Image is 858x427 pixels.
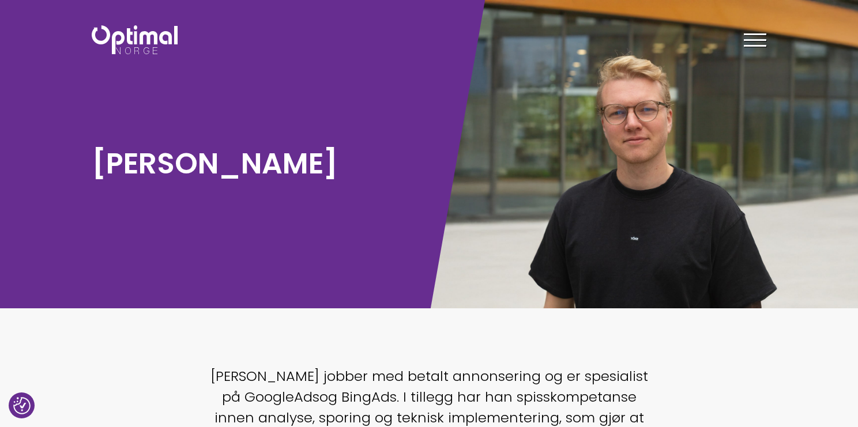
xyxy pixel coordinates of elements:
[13,397,31,414] button: Samtykkepreferanser
[294,387,319,406] span: Ads
[371,387,397,406] span: Ads
[92,25,178,54] img: Optimal Norge
[13,397,31,414] img: Revisit consent button
[319,387,371,406] span: og Bing
[210,366,648,406] span: [PERSON_NAME] jobber med betalt annonsering og er spesialist på Google
[92,145,423,182] h1: [PERSON_NAME]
